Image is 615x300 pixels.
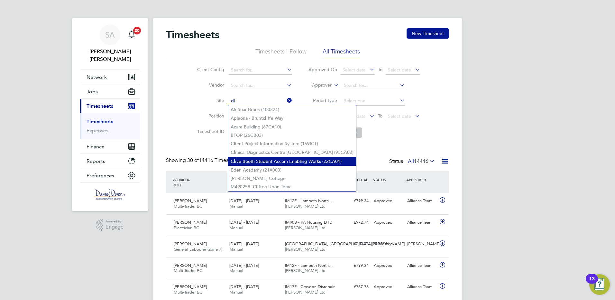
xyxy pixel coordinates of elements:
[229,81,292,90] input: Search for...
[356,177,368,182] span: TOTAL
[195,98,224,103] label: Site
[87,89,98,95] span: Jobs
[338,260,371,271] div: £799.34
[342,97,405,106] input: Select one
[174,198,207,203] span: [PERSON_NAME]
[171,174,227,191] div: WORKER
[371,239,405,249] div: Submitted
[371,282,405,292] div: Approved
[173,182,182,187] span: ROLE
[166,157,242,164] div: Showing
[228,166,356,174] li: Eden Acadamy (21X003)
[228,148,356,157] li: nical Diagnostics Centre [GEOGRAPHIC_DATA] (93CA02)
[285,247,326,252] span: [PERSON_NAME] Ltd
[229,247,243,252] span: Manual
[285,284,335,289] span: IM17F - Croydon Disrepair
[87,103,113,109] span: Timesheets
[174,289,202,295] span: Multi-Trader BC
[229,241,259,247] span: [DATE] - [DATE]
[414,158,428,164] span: 14416
[285,203,326,209] span: [PERSON_NAME] Ltd
[229,198,259,203] span: [DATE] - [DATE]
[589,274,610,295] button: Open Resource Center, 13 new notifications
[195,128,224,134] label: Timesheet ID
[338,217,371,228] div: £972.74
[231,141,236,146] b: Cli
[94,189,126,200] img: danielowen-logo-retina.png
[229,220,259,225] span: [DATE] - [DATE]
[228,123,356,131] li: Azure Building (67CA10)
[229,284,259,289] span: [DATE] - [DATE]
[80,84,140,98] button: Jobs
[255,48,307,59] li: Timesheets I Follow
[405,196,438,206] div: Alliance Team
[87,127,108,134] a: Expenses
[285,225,326,230] span: [PERSON_NAME] Ltd
[285,263,333,268] span: IM12F - Lambeth North…
[405,260,438,271] div: Alliance Team
[80,168,140,183] button: Preferences
[338,282,371,292] div: £787.78
[80,189,140,200] a: Go to home page
[174,241,207,247] span: [PERSON_NAME]
[263,116,268,121] b: cli
[231,159,236,164] b: Cli
[195,113,224,119] label: Position
[228,139,356,148] li: ent Project Information System (159ICT)
[388,67,411,73] span: Select date
[408,158,435,164] label: All
[227,174,282,191] div: PERIOD
[405,217,438,228] div: Alliance Team
[105,31,115,39] span: SA
[376,112,384,120] span: To
[133,27,141,34] span: 20
[229,263,259,268] span: [DATE] - [DATE]
[338,239,371,249] div: £617.43
[405,239,438,249] div: [PERSON_NAME]
[338,196,371,206] div: £799.34
[228,105,356,114] li: A5 Soar Brook (100324)
[228,157,356,166] li: ve Booth Student Accom Enabling Works (22CA01)
[166,28,219,41] h2: Timesheets
[195,67,224,72] label: Client Config
[229,225,243,230] span: Manual
[174,225,199,230] span: Electrician BC
[80,139,140,154] button: Finance
[285,289,326,295] span: [PERSON_NAME] Ltd
[229,268,243,273] span: Manual
[407,28,449,39] button: New Timesheet
[303,82,332,89] label: Approver
[229,203,243,209] span: Manual
[106,224,124,230] span: Engage
[80,154,140,168] button: Reports
[371,174,405,185] div: STATUS
[389,157,436,166] div: Status
[388,113,411,119] span: Select date
[308,67,337,72] label: Approved On
[174,247,222,252] span: General Labourer (Zone 7)
[80,113,140,139] div: Timesheets
[96,219,124,231] a: Powered byEngage
[405,174,438,185] div: APPROVER
[285,268,326,273] span: [PERSON_NAME] Ltd
[371,196,405,206] div: Approved
[228,131,356,139] li: BFOP (26CB03)
[87,173,114,179] span: Preferences
[253,184,259,190] b: Cli
[285,241,409,247] span: [GEOGRAPHIC_DATA], [GEOGRAPHIC_DATA][PERSON_NAME]…
[80,99,140,113] button: Timesheets
[343,67,366,73] span: Select date
[195,82,224,88] label: Vendor
[87,144,105,150] span: Finance
[343,113,366,119] span: Select date
[187,157,199,164] span: 30 of
[87,118,113,125] a: Timesheets
[371,260,405,271] div: Approved
[323,48,360,59] li: All Timesheets
[342,81,405,90] input: Search for...
[80,70,140,84] button: Network
[174,263,207,268] span: [PERSON_NAME]
[106,219,124,224] span: Powered by
[80,48,140,63] span: Samantha Ahmet
[371,217,405,228] div: Approved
